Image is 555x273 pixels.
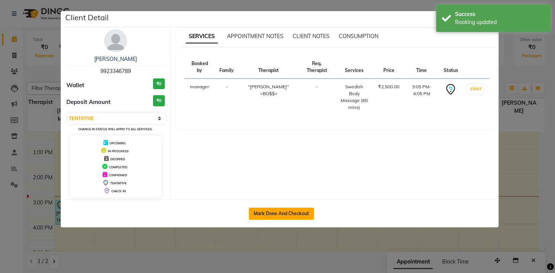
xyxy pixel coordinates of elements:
[109,165,127,169] span: COMPLETED
[299,79,335,116] td: -
[215,56,238,79] th: Family
[111,189,126,193] span: CHECK-IN
[455,10,545,18] div: Success
[109,141,126,145] span: UPCOMING
[153,95,165,106] h3: ₹0
[249,208,314,220] button: Mark Done And Checkout
[248,84,289,96] span: "[PERSON_NAME]'' <BO$$>
[378,83,399,90] div: ₹2,500.00
[404,79,439,116] td: 3:05 PM-4:05 PM
[65,12,109,23] h5: Client Detail
[293,33,330,40] span: CLIENT NOTES
[373,56,404,79] th: Price
[100,68,131,75] span: 9923346789
[104,29,127,52] img: avatar
[439,56,462,79] th: Status
[78,127,153,131] small: Change in status will apply to all services.
[227,33,283,40] span: APPOINTMENT NOTES
[299,56,335,79] th: Req. Therapist
[468,84,483,94] button: START
[110,181,127,185] span: TENTATIVE
[153,78,165,89] h3: ₹0
[335,56,373,79] th: Services
[109,173,127,177] span: CONFIRMED
[186,30,218,43] span: SERVICES
[66,98,111,107] span: Deposit Amount
[238,56,299,79] th: Therapist
[94,56,137,62] a: [PERSON_NAME]
[108,149,129,153] span: IN PROGRESS
[339,83,369,111] div: Swedish Body Massage (60 mins)
[339,33,378,40] span: CONSUMPTION
[184,79,215,116] td: manager
[110,157,125,161] span: DROPPED
[215,79,238,116] td: -
[184,56,215,79] th: Booked by
[404,56,439,79] th: Time
[455,18,545,26] div: Booking updated
[66,81,84,90] span: Wallet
